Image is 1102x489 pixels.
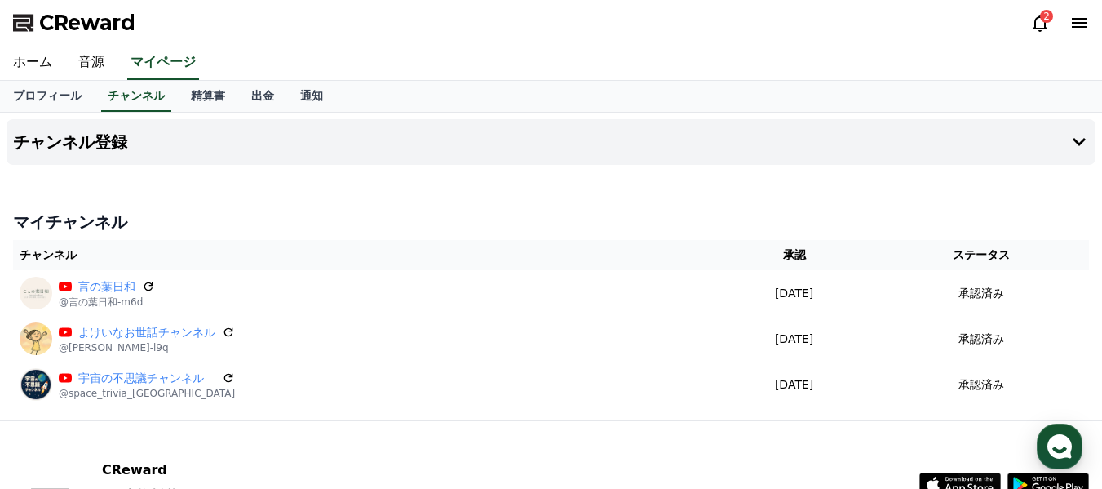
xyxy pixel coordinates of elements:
[287,81,336,112] a: 通知
[178,81,238,112] a: 精算書
[20,322,52,355] img: よけいなお世話チャンネル
[1040,10,1053,23] div: 2
[958,376,1004,393] p: 承認済み
[101,81,171,112] a: チャンネル
[7,119,1095,165] button: チャンネル登録
[13,211,1089,233] h4: マイチャンネル
[59,296,155,309] p: @言の葉日和-m6d
[13,240,715,270] th: チャンネル
[78,324,215,341] a: よけいなお世話チャンネル
[721,376,867,393] p: [DATE]
[65,46,117,80] a: 音源
[39,10,135,36] span: CReward
[59,341,235,354] p: @[PERSON_NAME]-l9q
[78,370,215,387] a: 宇宙の不思議チャンネル
[13,10,135,36] a: CReward
[102,460,338,480] p: CReward
[59,387,235,400] p: @space_trivia_[GEOGRAPHIC_DATA]
[20,277,52,309] img: 言の葉日和
[1030,13,1050,33] a: 2
[127,46,199,80] a: マイページ
[13,133,127,151] h4: チャンネル登録
[721,285,867,302] p: [DATE]
[958,331,1004,348] p: 承認済み
[874,240,1089,270] th: ステータス
[958,285,1004,302] p: 承認済み
[78,278,135,296] a: 言の葉日和
[238,81,287,112] a: 出金
[721,331,867,348] p: [DATE]
[715,240,874,270] th: 承認
[20,368,52,401] img: 宇宙の不思議チャンネル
